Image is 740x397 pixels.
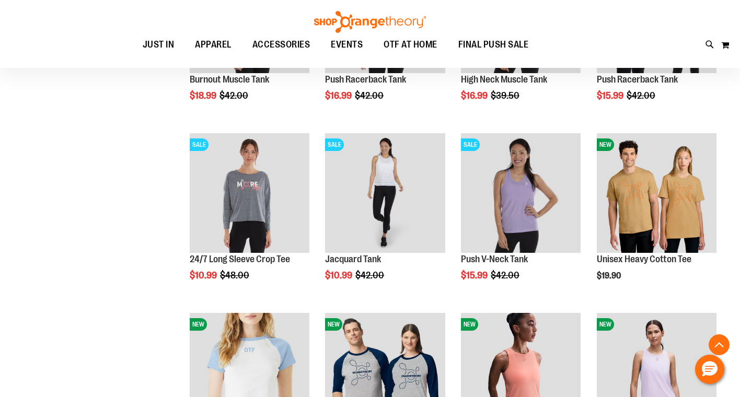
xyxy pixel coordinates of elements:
[190,254,290,264] a: 24/7 Long Sleeve Crop Tee
[325,254,381,264] a: Jacquard Tank
[461,138,480,151] span: SALE
[448,33,539,57] a: FINAL PUSH SALE
[461,254,528,264] a: Push V-Neck Tank
[373,33,448,57] a: OTF AT HOME
[597,138,614,151] span: NEW
[325,270,354,281] span: $10.99
[592,128,722,307] div: product
[320,128,450,307] div: product
[252,33,310,56] span: ACCESSORIES
[461,74,547,85] a: High Neck Muscle Tank
[325,318,342,331] span: NEW
[491,90,521,101] span: $39.50
[184,128,315,307] div: product
[597,133,716,254] a: Unisex Heavy Cotton TeeNEW
[461,133,581,254] a: Product image for Push V-Neck TankSALE
[242,33,321,57] a: ACCESSORIES
[461,133,581,253] img: Product image for Push V-Neck Tank
[456,128,586,307] div: product
[461,318,478,331] span: NEW
[190,133,309,253] img: Product image for 24/7 Long Sleeve Crop Tee
[491,270,521,281] span: $42.00
[597,90,625,101] span: $15.99
[143,33,175,56] span: JUST IN
[355,90,385,101] span: $42.00
[597,318,614,331] span: NEW
[219,90,250,101] span: $42.00
[325,74,406,85] a: Push Racerback Tank
[325,133,445,253] img: Front view of Jacquard Tank
[331,33,363,56] span: EVENTS
[597,271,622,281] span: $19.90
[597,254,691,264] a: Unisex Heavy Cotton Tee
[190,318,207,331] span: NEW
[461,90,489,101] span: $16.99
[458,33,529,56] span: FINAL PUSH SALE
[190,138,209,151] span: SALE
[627,90,657,101] span: $42.00
[190,74,269,85] a: Burnout Muscle Tank
[195,33,232,56] span: APPAREL
[132,33,185,57] a: JUST IN
[355,270,386,281] span: $42.00
[384,33,437,56] span: OTF AT HOME
[190,133,309,254] a: Product image for 24/7 Long Sleeve Crop TeeSALE
[597,133,716,253] img: Unisex Heavy Cotton Tee
[695,355,724,384] button: Hello, have a question? Let’s chat.
[325,90,353,101] span: $16.99
[313,11,427,33] img: Shop Orangetheory
[325,133,445,254] a: Front view of Jacquard TankSALE
[325,138,344,151] span: SALE
[597,74,678,85] a: Push Racerback Tank
[190,90,218,101] span: $18.99
[190,270,218,281] span: $10.99
[709,334,730,355] button: Back To Top
[320,33,373,57] a: EVENTS
[220,270,251,281] span: $48.00
[461,270,489,281] span: $15.99
[184,33,242,56] a: APPAREL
